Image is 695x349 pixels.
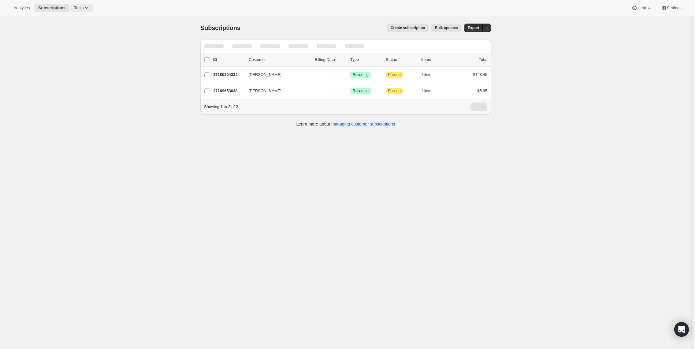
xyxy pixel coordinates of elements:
button: Bulk updates [431,24,462,32]
button: Subscriptions [35,4,69,12]
span: [PERSON_NAME] [249,88,281,94]
nav: Pagination [470,103,487,111]
div: 27169653038[PERSON_NAME]---SuccessRecurringAttentionPaused1 item$5.95 [213,87,487,95]
span: Subscriptions [38,6,65,10]
button: [PERSON_NAME] [245,70,306,80]
span: 1 item [421,88,431,93]
p: Billing Date [315,57,345,63]
span: Recurring [353,72,369,77]
span: Help [637,6,646,10]
span: Export [468,25,479,30]
span: Paused [388,88,401,93]
div: Type [350,57,381,63]
span: Create subscription [391,25,425,30]
span: --- [315,72,319,77]
span: --- [315,88,319,93]
p: ID [213,57,244,63]
span: Tools [74,6,84,10]
button: Tools [70,4,93,12]
button: Export [464,24,483,32]
span: Analytics [13,6,30,10]
button: Analytics [10,4,33,12]
button: Settings [657,4,685,12]
p: Customer [249,57,310,63]
div: Items [421,57,452,63]
p: Learn more about [296,121,395,127]
div: 27180204334[PERSON_NAME]---SuccessRecurringAttentionPaused1 item$148.45 [213,70,487,79]
div: Open Intercom Messenger [674,322,689,337]
p: Total [479,57,487,63]
a: managing customer subscriptions [331,122,395,126]
button: [PERSON_NAME] [245,86,306,96]
button: 1 item [421,87,438,95]
p: Status [386,57,416,63]
div: IDCustomerBilling DateTypeStatusItemsTotal [213,57,487,63]
button: Help [628,4,656,12]
button: 1 item [421,70,438,79]
span: Bulk updates [435,25,458,30]
span: Subscriptions [200,24,240,31]
span: Recurring [353,88,369,93]
span: $5.95 [477,88,487,93]
span: $148.45 [473,72,487,77]
p: 27169653038 [213,88,244,94]
button: Create subscription [387,24,429,32]
span: Paused [388,72,401,77]
p: Showing 1 to 2 of 2 [204,104,238,110]
span: 1 item [421,72,431,77]
span: [PERSON_NAME] [249,72,281,78]
p: 27180204334 [213,72,244,78]
span: Settings [667,6,682,10]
